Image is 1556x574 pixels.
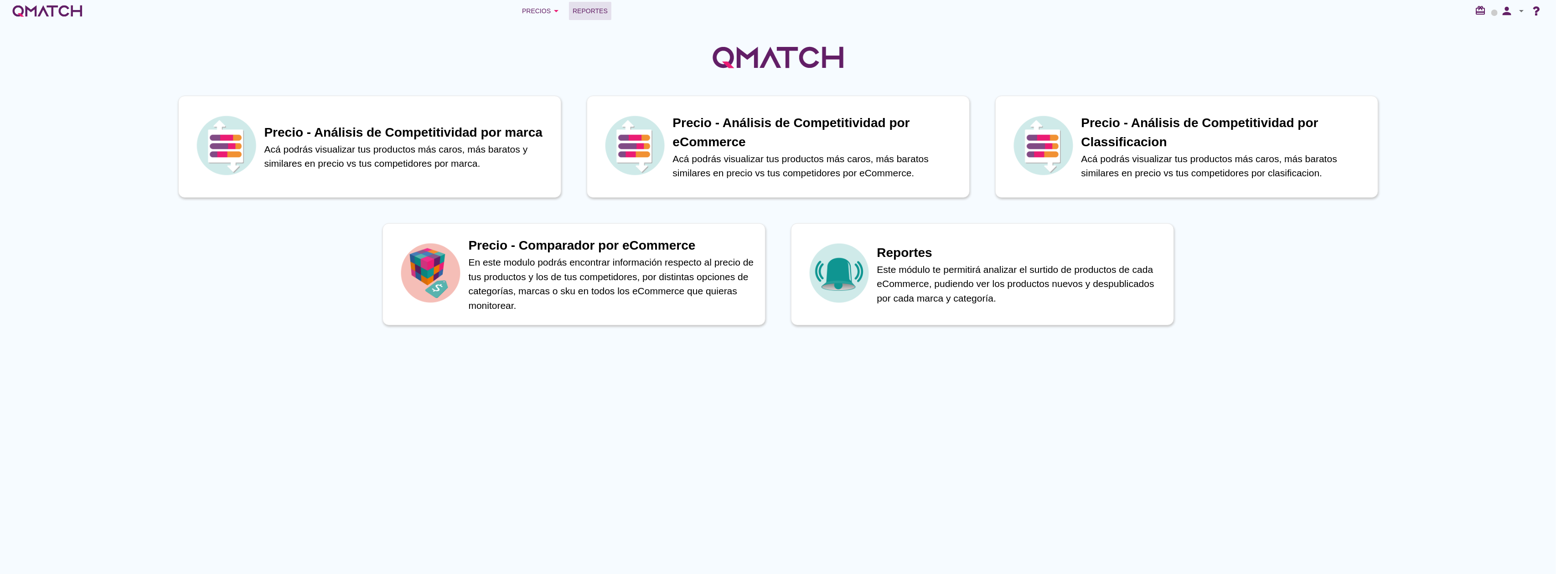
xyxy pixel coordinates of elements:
a: white-qmatch-logo [11,2,84,20]
a: iconPrecio - Análisis de Competitividad por marcaAcá podrás visualizar tus productos más caros, m... [165,96,574,198]
h1: Reportes [877,243,1164,262]
i: arrow_drop_down [551,5,562,16]
span: Reportes [573,5,608,16]
img: icon [1011,113,1075,177]
div: Precios [522,5,562,16]
a: iconPrecio - Análisis de Competitividad por ClassificacionAcá podrás visualizar tus productos más... [982,96,1391,198]
p: Este módulo te permitirá analizar el surtido de productos de cada eCommerce, pudiendo ver los pro... [877,262,1164,306]
a: Reportes [569,2,611,20]
i: redeem [1475,5,1489,16]
h1: Precio - Comparador por eCommerce [469,236,756,255]
a: iconReportesEste módulo te permitirá analizar el surtido de productos de cada eCommerce, pudiendo... [778,223,1187,325]
img: icon [398,241,462,305]
h1: Precio - Análisis de Competitividad por marca [264,123,552,142]
p: En este modulo podrás encontrar información respecto al precio de tus productos y los de tus comp... [469,255,756,313]
a: iconPrecio - Comparador por eCommerceEn este modulo podrás encontrar información respecto al prec... [370,223,778,325]
button: Precios [515,2,569,20]
p: Acá podrás visualizar tus productos más caros, más baratos similares en precio vs tus competidore... [1081,152,1369,180]
h1: Precio - Análisis de Competitividad por eCommerce [673,113,960,152]
h1: Precio - Análisis de Competitividad por Classificacion [1081,113,1369,152]
img: icon [807,241,871,305]
i: person [1498,5,1516,17]
i: arrow_drop_down [1516,5,1527,16]
img: icon [194,113,258,177]
p: Acá podrás visualizar tus productos más caros, más baratos y similares en precio vs tus competido... [264,142,552,171]
img: QMatchLogo [710,35,847,80]
a: iconPrecio - Análisis de Competitividad por eCommerceAcá podrás visualizar tus productos más caro... [574,96,982,198]
p: Acá podrás visualizar tus productos más caros, más baratos similares en precio vs tus competidore... [673,152,960,180]
img: icon [603,113,667,177]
